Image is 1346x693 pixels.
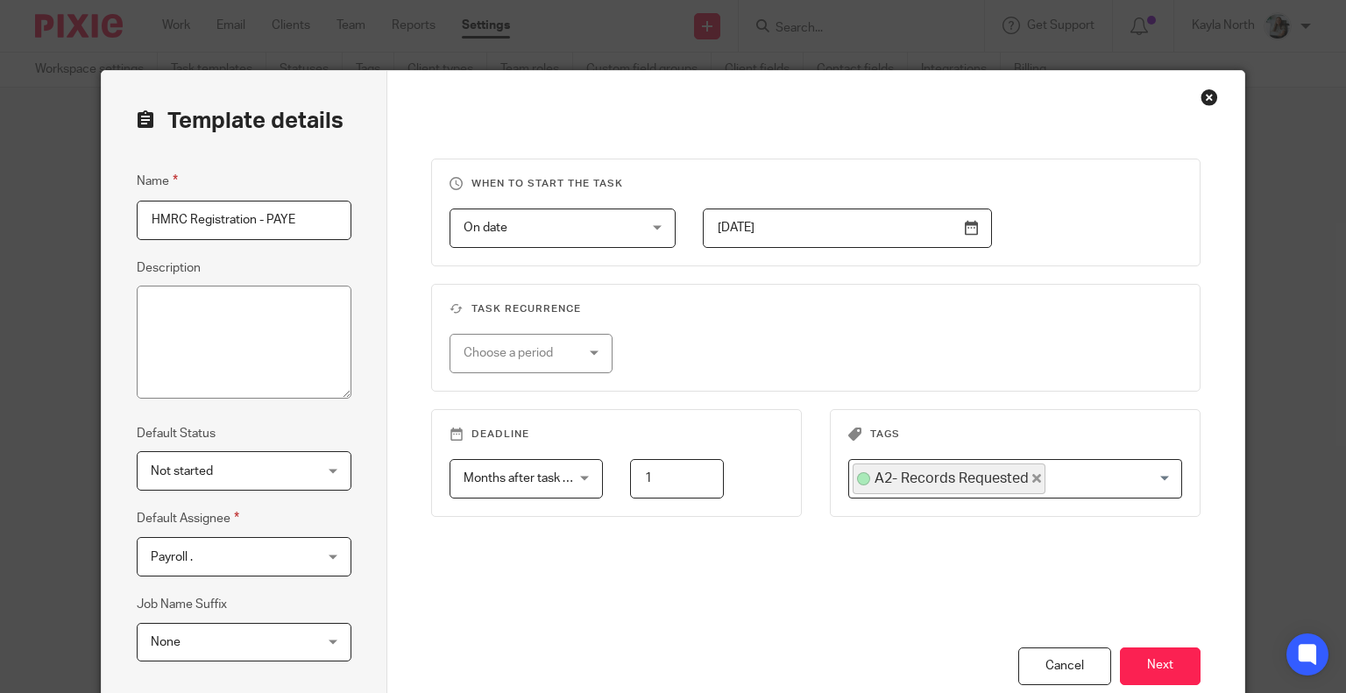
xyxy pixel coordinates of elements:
[450,302,1182,316] h3: Task recurrence
[464,222,507,234] span: On date
[137,106,344,136] h2: Template details
[1018,647,1111,685] div: Cancel
[151,551,193,563] span: Payroll .
[450,177,1182,191] h3: When to start the task
[848,428,1182,442] h3: Tags
[137,259,201,277] label: Description
[464,472,594,484] span: Months after task starts
[1120,647,1201,685] button: Next
[875,469,1029,488] span: A2- Records Requested
[848,459,1182,499] div: Search for option
[137,508,239,528] label: Default Assignee
[1201,88,1218,106] div: Close this dialog window
[151,465,213,477] span: Not started
[151,636,181,648] span: None
[1047,463,1172,494] input: Search for option
[450,428,783,442] h3: Deadline
[137,596,227,613] label: Job Name Suffix
[137,171,178,191] label: Name
[1032,474,1041,483] button: Deselect A2- Records Requested
[464,335,582,371] div: Choose a period
[137,425,216,442] label: Default Status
